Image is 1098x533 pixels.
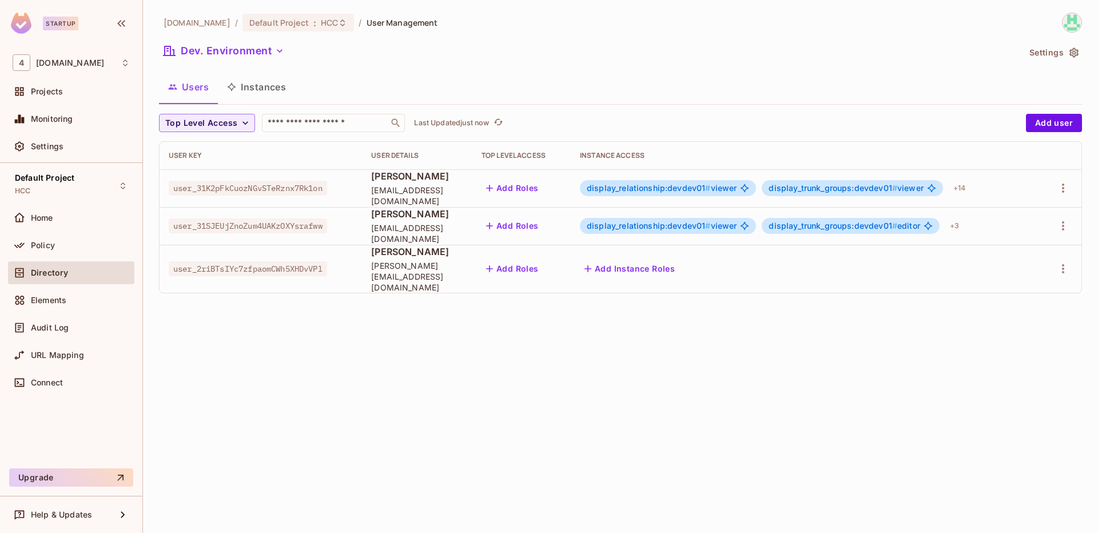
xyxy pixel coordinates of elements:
[705,183,710,193] span: #
[313,18,317,27] span: :
[36,58,104,67] span: Workspace: 46labs.com
[159,73,218,101] button: Users
[769,183,897,193] span: display_trunk_groups:devdev01
[580,151,1031,160] div: Instance Access
[945,217,964,235] div: + 3
[31,213,53,222] span: Home
[31,351,84,360] span: URL Mapping
[15,186,30,196] span: HCC
[371,222,463,244] span: [EMAIL_ADDRESS][DOMAIN_NAME]
[31,114,73,124] span: Monitoring
[482,260,543,278] button: Add Roles
[482,151,562,160] div: Top Level Access
[169,181,327,196] span: user_31K2pFkCuozNGvSTeRznx7Rk1on
[587,221,737,230] span: viewer
[949,179,970,197] div: + 14
[587,221,711,230] span: display_relationship:devdev01
[159,42,289,60] button: Dev. Environment
[587,183,711,193] span: display_relationship:devdev01
[769,221,920,230] span: editor
[31,87,63,96] span: Projects
[169,261,327,276] span: user_2riBTsIYc7zfpaomCWh5XHDvVPl
[11,13,31,34] img: SReyMgAAAABJRU5ErkJggg==
[705,221,710,230] span: #
[482,217,543,235] button: Add Roles
[31,142,63,151] span: Settings
[43,17,78,30] div: Startup
[587,184,737,193] span: viewer
[31,510,92,519] span: Help & Updates
[769,184,923,193] span: viewer
[13,54,30,71] span: 4
[491,116,505,130] button: refresh
[769,221,897,230] span: display_trunk_groups:devdev01
[367,17,438,28] span: User Management
[31,268,68,277] span: Directory
[249,17,309,28] span: Default Project
[359,17,361,28] li: /
[9,468,133,487] button: Upgrade
[489,116,505,130] span: Click to refresh data
[1026,114,1082,132] button: Add user
[15,173,74,182] span: Default Project
[31,323,69,332] span: Audit Log
[371,245,463,258] span: [PERSON_NAME]
[371,151,463,160] div: User Details
[235,17,238,28] li: /
[218,73,295,101] button: Instances
[892,221,897,230] span: #
[1025,43,1082,62] button: Settings
[159,114,255,132] button: Top Level Access
[31,241,55,250] span: Policy
[414,118,489,128] p: Last Updated just now
[1063,13,1081,32] img: musharraf.ali@46labs.com
[371,185,463,206] span: [EMAIL_ADDRESS][DOMAIN_NAME]
[31,296,66,305] span: Elements
[494,117,503,129] span: refresh
[169,151,353,160] div: User Key
[371,260,463,293] span: [PERSON_NAME][EMAIL_ADDRESS][DOMAIN_NAME]
[892,183,897,193] span: #
[31,378,63,387] span: Connect
[164,17,230,28] span: the active workspace
[580,260,679,278] button: Add Instance Roles
[371,170,463,182] span: [PERSON_NAME]
[371,208,463,220] span: [PERSON_NAME]
[482,179,543,197] button: Add Roles
[165,116,237,130] span: Top Level Access
[169,218,327,233] span: user_31SJEUjZnoZum4UAKzOXYsrafww
[321,17,338,28] span: HCC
